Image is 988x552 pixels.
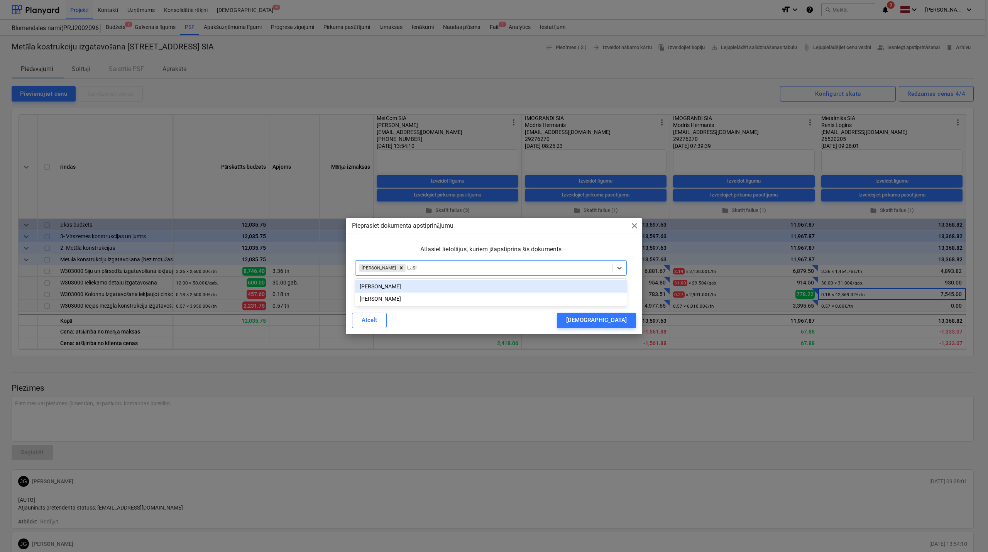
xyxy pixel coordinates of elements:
div: Lāsma Šimanska [355,280,627,293]
div: [PERSON_NAME] [359,264,397,272]
div: Lāsma Erharde [355,293,627,305]
div: [DEMOGRAPHIC_DATA] [566,315,627,325]
div: [PERSON_NAME] [355,280,627,293]
div: Atcelt [362,315,377,325]
iframe: Chat Widget [949,515,988,552]
div: [PERSON_NAME] [355,293,627,305]
div: Remove Mārtiņš Pogulis [397,264,406,272]
button: [DEMOGRAPHIC_DATA] [557,313,636,328]
span: close [630,221,639,230]
p: Atlasiet lietotājus, kuriem jāapstiprina šis dokuments [355,245,627,254]
p: Pieprasiet dokumenta apstiprinājumu [352,221,453,230]
button: Atcelt [352,313,387,328]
